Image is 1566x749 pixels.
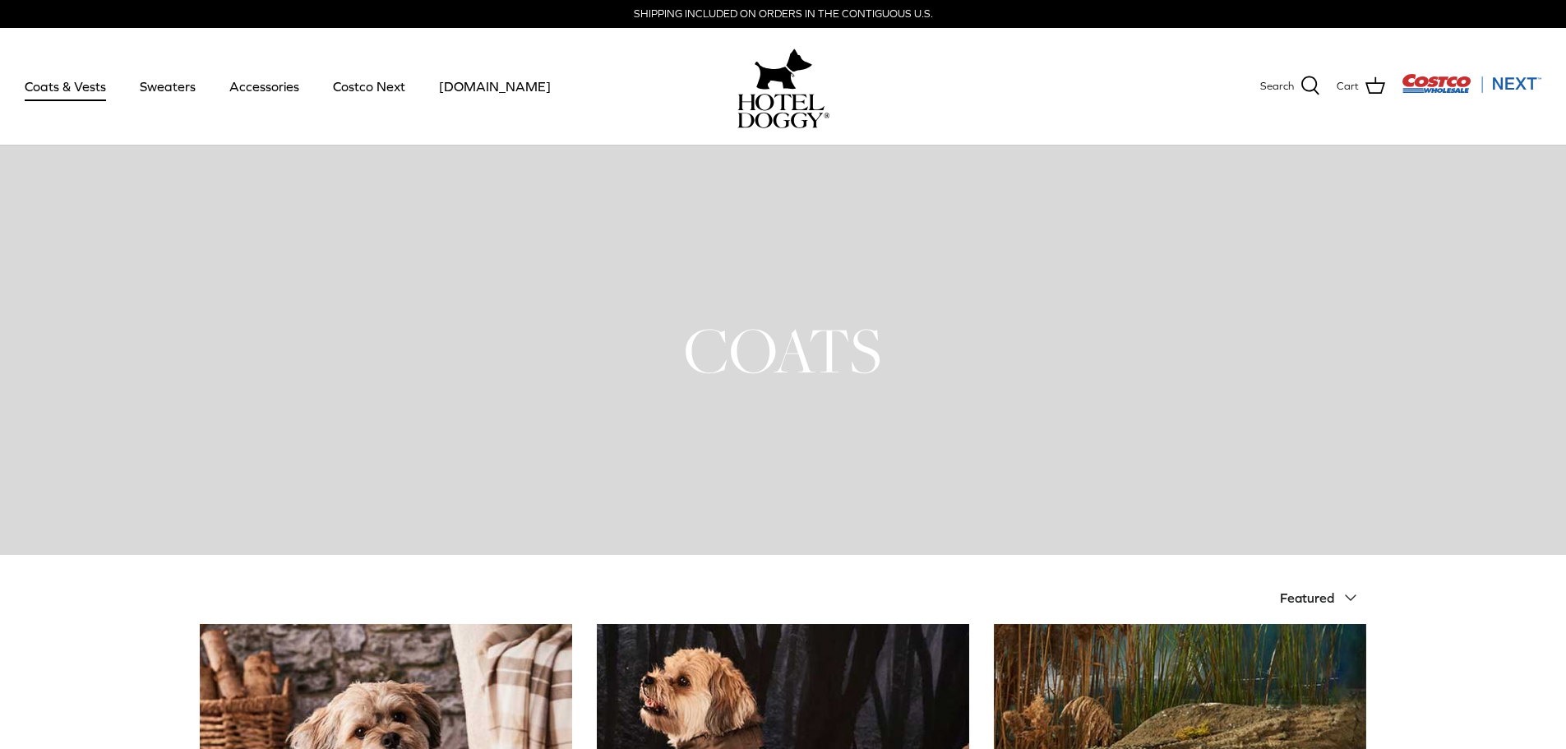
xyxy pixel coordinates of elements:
span: Featured [1280,590,1334,605]
img: hoteldoggy.com [755,44,812,94]
h1: COATS [200,310,1367,391]
a: Search [1260,76,1320,97]
span: Cart [1337,78,1359,95]
span: Search [1260,78,1294,95]
a: [DOMAIN_NAME] [424,58,566,114]
img: hoteldoggycom [737,94,829,128]
a: Coats & Vests [10,58,121,114]
a: Costco Next [318,58,420,114]
img: Costco Next [1402,73,1541,94]
a: Cart [1337,76,1385,97]
a: hoteldoggy.com hoteldoggycom [737,44,829,128]
button: Featured [1280,580,1367,616]
a: Accessories [215,58,314,114]
a: Sweaters [125,58,210,114]
a: Visit Costco Next [1402,84,1541,96]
